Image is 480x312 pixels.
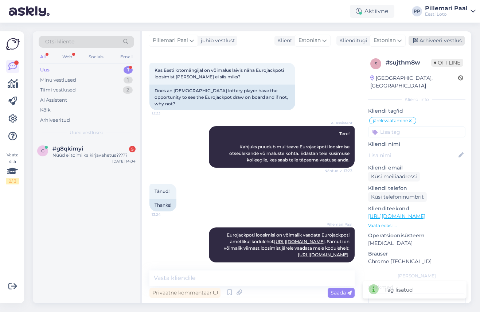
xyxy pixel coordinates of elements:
[374,36,396,44] span: Estonian
[124,66,133,74] div: 1
[45,38,74,46] span: Otsi kliente
[336,37,367,44] div: Klienditugi
[40,97,67,104] div: AI Assistent
[298,252,348,257] a: [URL][DOMAIN_NAME]
[425,5,468,11] div: Pillemari Paal
[274,239,325,244] a: [URL][DOMAIN_NAME]
[6,37,20,51] img: Askly Logo
[153,36,188,44] span: Pillemari Paal
[368,250,465,258] p: Brauser
[149,199,176,211] div: Thanks!
[152,212,179,217] span: 13:24
[40,86,76,94] div: Tiimi vestlused
[368,164,465,172] p: Kliendi email
[224,232,351,257] span: Eurojackpoti loosimisi on võimalik vaadata Eurojackpoti ametlikul kodulehel: . Samuti on võimalik...
[412,6,422,16] div: PP
[40,106,51,114] div: Kõik
[331,289,352,296] span: Saada
[375,61,377,66] span: s
[52,152,136,159] div: Nüüd ei toimi ka kirjavahetus?????
[155,67,285,79] span: Kas Eesti lotomängijal on võimalus laivis näha Eurojackpoti loosimist [PERSON_NAME] ei siis miks?
[368,213,425,219] a: [URL][DOMAIN_NAME]
[368,172,420,182] div: Küsi meiliaadressi
[368,184,465,192] p: Kliendi telefon
[229,131,351,163] span: Tere! Kahjuks puudub mul teave Eurojackpoti loosimise otseülekande võimaluste kohta. Edastan teie...
[368,258,465,265] p: Chrome [TECHNICAL_ID]
[431,59,463,67] span: Offline
[368,273,465,279] div: [PERSON_NAME]
[385,286,413,294] div: Tag lisatud
[61,52,74,62] div: Web
[39,52,47,62] div: All
[368,126,465,137] input: Lisa tag
[368,107,465,115] p: Kliendi tag'id
[368,222,465,229] p: Vaata edasi ...
[368,140,465,148] p: Kliendi nimi
[368,239,465,247] p: [MEDICAL_DATA]
[274,37,292,44] div: Klient
[70,129,104,136] span: Uued vestlused
[112,159,136,164] div: [DATE] 14:04
[41,148,44,153] span: g
[368,205,465,212] p: Klienditeekond
[373,118,408,123] span: järelevaatamine
[368,232,465,239] p: Operatsioonisüsteem
[152,110,179,116] span: 13:23
[298,36,321,44] span: Estonian
[6,178,19,184] div: 2 / 3
[149,85,295,110] div: Does an [DEMOGRAPHIC_DATA] lottery player have the opportunity to see the Eurojackpot draw on boa...
[40,66,50,74] div: Uus
[155,188,169,194] span: Tänud!
[409,36,465,46] div: Arhiveeri vestlus
[40,77,76,84] div: Minu vestlused
[6,152,19,184] div: Vaata siia
[40,117,70,124] div: Arhiveeritud
[370,74,458,90] div: [GEOGRAPHIC_DATA], [GEOGRAPHIC_DATA]
[350,5,394,18] div: Aktiivne
[149,288,221,298] div: Privaatne kommentaar
[425,11,468,17] div: Eesti Loto
[325,222,352,227] span: Pillemari Paal
[368,151,457,159] input: Lisa nimi
[368,192,427,202] div: Küsi telefoninumbrit
[368,96,465,103] div: Kliendi info
[325,120,352,126] span: AI Assistent
[324,168,352,173] span: Nähtud ✓ 13:23
[87,52,105,62] div: Socials
[52,145,83,152] span: #g8qkimyi
[129,146,136,152] div: 5
[425,5,476,17] a: Pillemari PaalEesti Loto
[123,86,133,94] div: 2
[198,37,235,44] div: juhib vestlust
[124,77,133,84] div: 1
[386,58,431,67] div: # sujthm8w
[325,263,352,268] span: 14:09
[119,52,134,62] div: Email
